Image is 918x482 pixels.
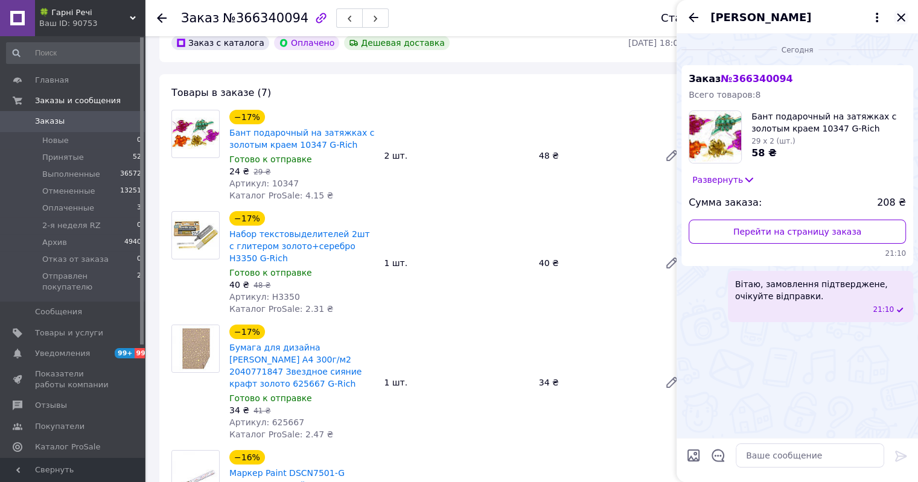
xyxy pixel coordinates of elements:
[35,116,65,127] span: Заказы
[873,305,894,315] span: 21:10 12.10.2025
[689,73,793,84] span: Заказ
[710,10,884,25] button: [PERSON_NAME]
[689,173,759,186] button: Развернуть
[229,325,265,339] div: −17%
[39,18,145,29] div: Ваш ID: 90753
[628,38,684,48] time: [DATE] 18:00
[35,400,67,411] span: Отзывы
[137,220,141,231] span: 0
[229,343,362,388] a: Бумага для дизайна [PERSON_NAME] А4 300г/м2 2040771847 Звездное сияние крафт золото 625667 G-Rich
[894,10,908,25] button: Закрыть
[229,292,300,302] span: Артикул: H3350
[124,237,141,248] span: 4940
[39,7,130,18] span: 🍀 Гарні Речі
[229,405,249,415] span: 34 ₴
[777,45,818,55] span: Сегодня
[35,328,103,338] span: Товары и услуги
[253,168,270,176] span: 29 ₴
[686,10,701,25] button: Назад
[229,166,249,176] span: 24 ₴
[229,110,265,124] div: −17%
[344,36,450,50] div: Дешевая доставка
[379,255,534,271] div: 1 шт.
[735,278,906,302] span: Вітаю, замовлення підтверджене, очікуйте відправки.
[253,281,270,290] span: 48 ₴
[35,348,90,359] span: Уведомления
[229,128,374,150] a: Бант подарочный на затяжках с золотым краем 10347 G-Rich
[229,417,304,427] span: Артикул: 625667
[35,421,84,432] span: Покупатели
[172,325,219,372] img: Бумага для дизайна Heyda А4 300г/м2 2040771847 Звездное сияние крафт золото 625667 G-Rich
[229,393,312,403] span: Готово к отправке
[534,147,655,164] div: 48 ₴
[534,255,655,271] div: 40 ₴
[229,430,333,439] span: Каталог ProSale: 2.47 ₴
[137,203,141,214] span: 3
[689,249,906,259] span: 21:10 12.10.2025
[274,36,339,50] div: Оплачено
[171,36,269,50] div: Заказ с каталога
[137,135,141,146] span: 0
[42,271,137,293] span: Отправлен покупателю
[229,179,299,188] span: Артикул: 10347
[721,73,792,84] span: № 366340094
[689,111,741,163] img: 6393316376_w100_h100_bant-podarochnyj-na.jpg
[229,229,370,263] a: Набор текстовыделителей 2шт с глитером золото+серебро H3350 G-Rich
[877,196,906,210] span: 208 ₴
[689,90,760,100] span: Всего товаров: 8
[751,137,795,145] span: 29 x 2 (шт.)
[135,348,155,358] span: 99+
[35,306,82,317] span: Сообщения
[137,254,141,265] span: 0
[35,369,112,390] span: Показатели работы компании
[379,147,534,164] div: 2 шт.
[42,135,69,146] span: Новые
[137,271,141,293] span: 2
[42,220,101,231] span: 2-я неделя RZ
[35,95,121,106] span: Заказы и сообщения
[660,370,684,395] a: Редактировать
[6,42,142,64] input: Поиск
[681,43,913,55] div: 12.10.2025
[172,220,219,252] img: Набор текстовыделителей 2шт с глитером золото+серебро H3350 G-Rich
[172,118,219,150] img: Бант подарочный на затяжках с золотым краем 10347 G-Rich
[157,12,167,24] div: Вернуться назад
[710,10,811,25] span: [PERSON_NAME]
[660,251,684,275] a: Редактировать
[689,196,762,210] span: Сумма заказа:
[229,450,265,465] div: −16%
[534,374,655,391] div: 34 ₴
[379,374,534,391] div: 1 шт.
[42,169,100,180] span: Выполненные
[710,448,726,463] button: Открыть шаблоны ответов
[42,237,67,248] span: Архив
[223,11,308,25] span: №366340094
[751,110,906,135] span: Бант подарочный на затяжках с золотым краем 10347 G-Rich
[689,220,906,244] a: Перейти на страницу заказа
[229,304,333,314] span: Каталог ProSale: 2.31 ₴
[35,442,100,452] span: Каталог ProSale
[42,203,94,214] span: Оплаченные
[229,211,265,226] div: −17%
[229,191,333,200] span: Каталог ProSale: 4.15 ₴
[42,186,95,197] span: Отмененные
[229,268,312,277] span: Готово к отправке
[120,169,141,180] span: 36572
[181,11,219,25] span: Заказ
[120,186,141,197] span: 13251
[661,12,742,24] div: Статус заказа
[751,147,777,159] span: 58 ₴
[171,87,271,98] span: Товары в заказе (7)
[115,348,135,358] span: 99+
[253,407,270,415] span: 41 ₴
[229,154,312,164] span: Готово к отправке
[42,152,84,163] span: Принятые
[35,75,69,86] span: Главная
[660,144,684,168] a: Редактировать
[42,254,109,265] span: Отказ от заказа
[133,152,141,163] span: 52
[229,280,249,290] span: 40 ₴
